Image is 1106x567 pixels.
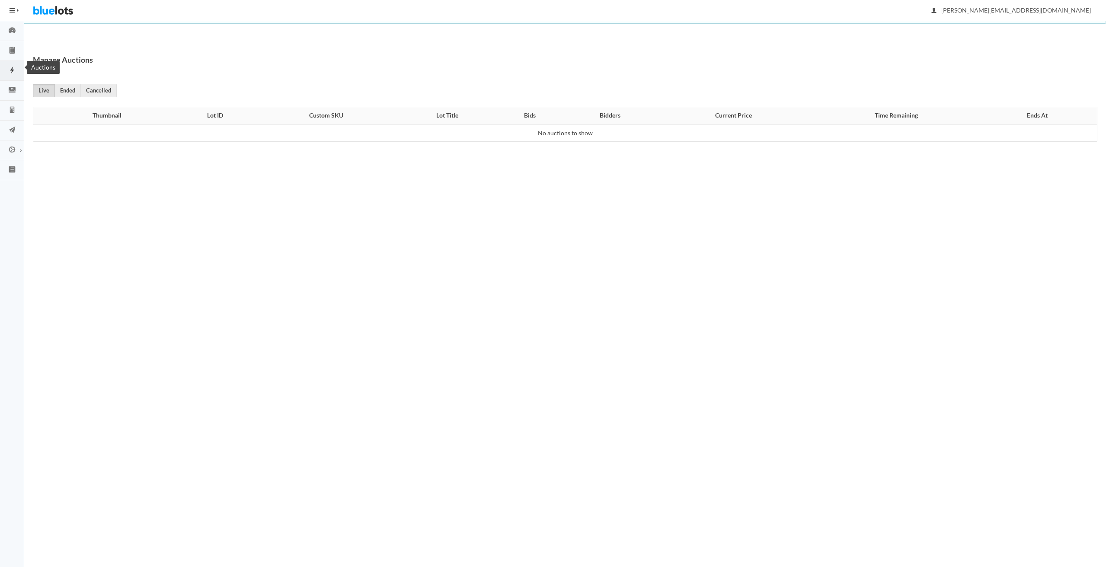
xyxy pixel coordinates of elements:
span: [PERSON_NAME][EMAIL_ADDRESS][DOMAIN_NAME] [932,6,1091,14]
a: Cancelled [80,84,117,97]
th: Lot ID [176,107,255,124]
th: Time Remaining [809,107,983,124]
ion-icon: person [930,7,938,15]
th: Ends At [983,107,1097,124]
h1: Manage Auctions [33,53,93,66]
td: No auctions to show [33,124,1097,142]
th: Bidders [562,107,658,124]
a: Ended [54,84,81,97]
th: Lot Title [397,107,498,124]
div: Auctions [27,61,60,74]
a: Live [33,84,55,97]
th: Bids [498,107,562,124]
th: Thumbnail [33,107,176,124]
th: Custom SKU [255,107,397,124]
th: Current Price [658,107,809,124]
